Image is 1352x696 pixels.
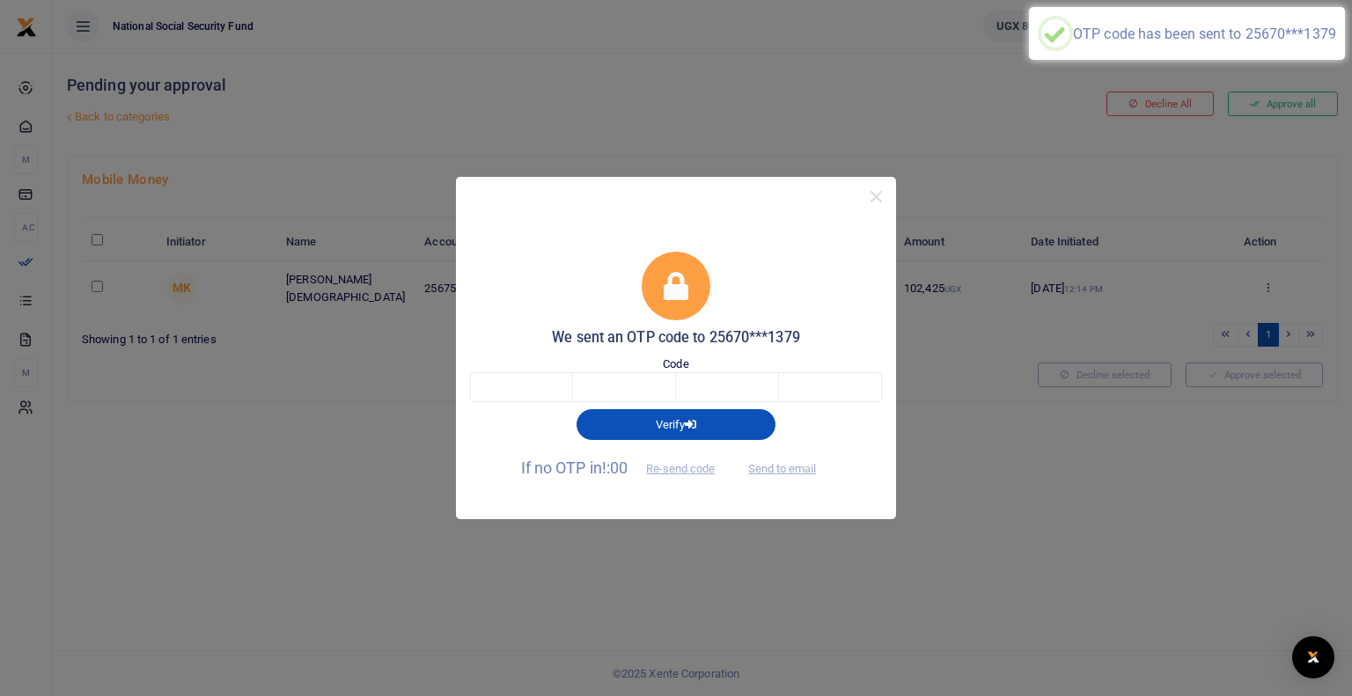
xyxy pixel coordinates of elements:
[602,458,628,477] span: !:00
[521,458,731,477] span: If no OTP in
[1292,636,1334,678] div: Open Intercom Messenger
[863,184,889,209] button: Close
[663,355,688,373] label: Code
[577,409,775,439] button: Verify
[470,329,882,347] h5: We sent an OTP code to 25670***1379
[1073,26,1336,42] div: OTP code has been sent to 25670***1379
